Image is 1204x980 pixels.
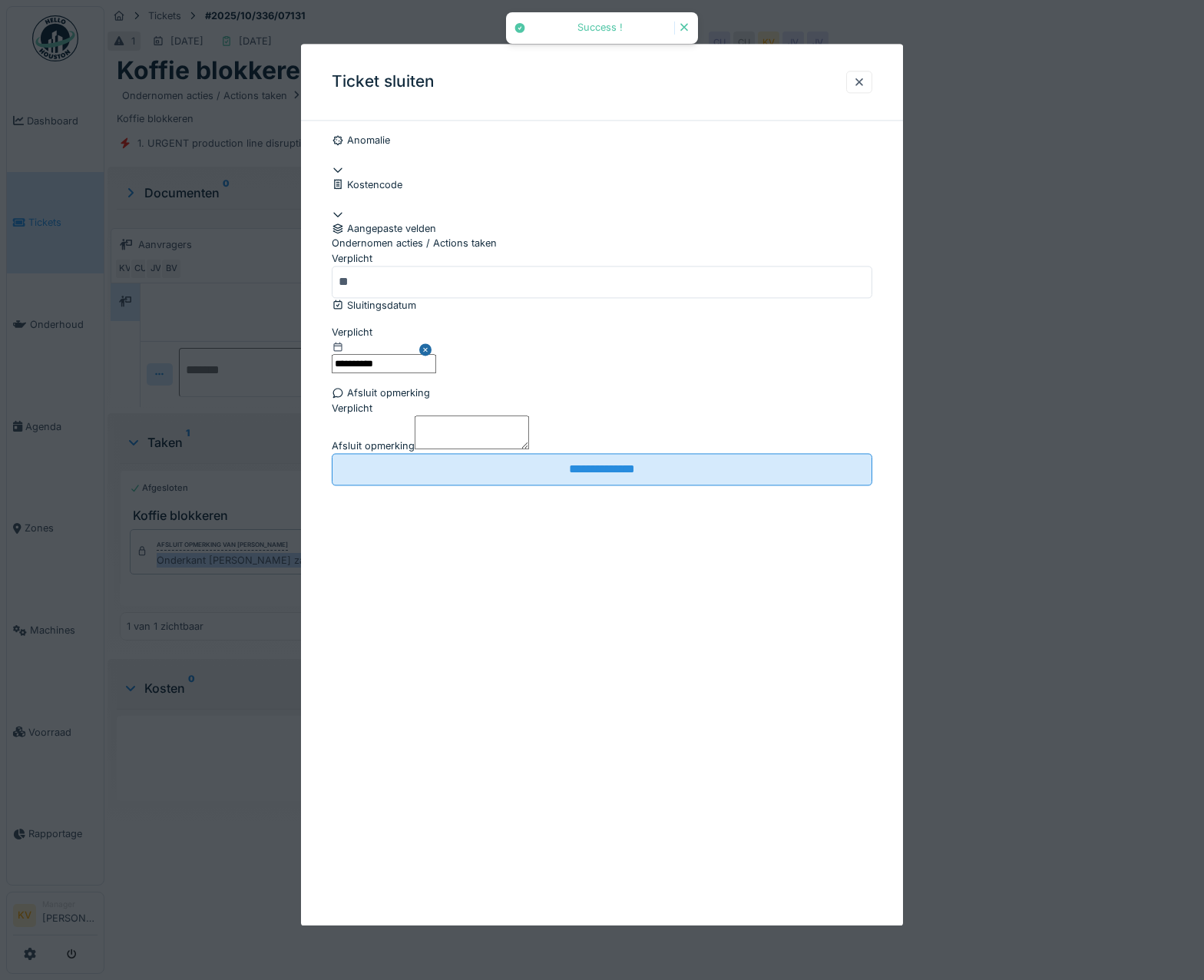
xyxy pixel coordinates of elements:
[332,401,872,416] div: Verplicht
[332,237,497,251] label: Ondernomen acties / Actions taken
[332,251,872,266] div: Verplicht
[332,439,415,454] label: Afsluit opmerking
[332,386,872,401] div: Afsluit opmerking
[419,325,436,374] button: Close
[534,22,666,35] div: Success !
[332,133,872,147] div: Anomalie
[332,325,436,339] div: Verplicht
[332,298,872,313] div: Sluitingsdatum
[332,177,872,192] div: Kostencode
[332,72,435,91] h3: Ticket sluiten
[332,222,872,237] div: Aangepaste velden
